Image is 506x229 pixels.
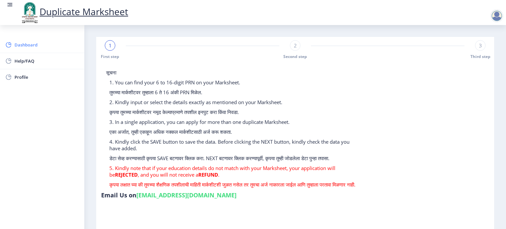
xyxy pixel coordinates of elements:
p: 1. You can find your 6 to 16-digit PRN on your Marksheet. [109,79,358,86]
span: Help/FAQ [14,57,79,65]
p: कृपया लक्षात घ्या की तुमच्या शैक्षणिक तपशीलाची माहिती मार्कशीटशी जुळत नसेल तर तुमचा अर्ज नाकारला ... [109,181,358,188]
img: logo [20,1,40,24]
p: डेटा सेव्ह करण्यासाठी कृपया SAVE बटणावर क्लिक करा. NEXT बटणावर क्लिक करण्यापूर्वी, कृपया तुम्ही ज... [109,155,358,161]
p: तुमच्या मार्कशीटवर तुम्हाला 6 ते 16 अंकी PRN मिळेल. [109,89,358,96]
span: 3 [479,42,482,49]
span: Second step [283,54,307,59]
a: Duplicate Marksheet [20,5,128,18]
p: 2. Kindly input or select the details exactly as mentioned on your Marksheet. [109,99,358,105]
p: 5. Kindly note that if your education details do not match with your Marksheet, your application ... [109,165,358,178]
strong: REFUND [198,171,218,178]
p: 3. In a single application, you can apply for more than one duplicate Marksheet. [109,119,358,125]
strong: REJECTED [115,171,138,178]
p: कृपया तुमच्या मार्कशीटवर नमूद केल्याप्रमाणे तपशील इनपुट करा किंवा निवडा. [109,109,358,115]
span: सूचना [106,69,116,76]
span: Dashboard [14,41,79,49]
p: 4. Kindly click the SAVE button to save the data. Before clicking the NEXT button, kindly check t... [109,138,358,152]
h6: Email Us on [101,191,237,199]
span: 2 [294,42,297,49]
span: 1 [109,42,112,49]
p: एका अर्जात, तुम्ही एकाहून अधिक नक्कल मार्कशीटसाठी अर्ज करू शकता. [109,129,358,135]
span: Third step [470,54,491,59]
a: [EMAIL_ADDRESS][DOMAIN_NAME] [136,191,237,199]
span: Profile [14,73,79,81]
span: First step [101,54,119,59]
